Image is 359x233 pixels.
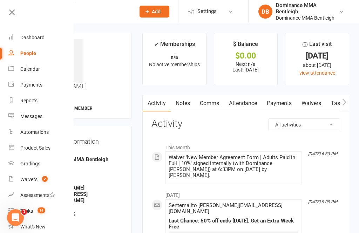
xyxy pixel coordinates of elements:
[44,179,122,185] div: Email
[262,95,297,111] a: Payments
[44,225,122,232] strong: -
[276,2,339,15] div: Dominance MMA Bentleigh
[154,41,158,48] i: ✓
[151,118,340,129] h3: Activity
[224,95,262,111] a: Attendance
[8,46,75,61] a: People
[140,6,169,18] button: Add
[20,224,46,229] div: What's New
[42,176,48,182] span: 2
[20,145,50,151] div: Product Sales
[44,156,122,163] strong: Dominance MMA Bentleigh
[143,95,171,111] a: Activity
[8,156,75,172] a: Gradings
[20,114,42,119] div: Messages
[233,40,258,52] div: $ Balance
[292,61,343,69] div: about [DATE]
[20,129,49,135] div: Automations
[151,140,340,151] li: This Month
[308,151,337,156] i: [DATE] 6:33 PM
[169,155,298,178] div: Waiver 'New Member Agreement Form | Adults Paid in Full | 10%' signed internally (with Dominance ...
[20,192,55,198] div: Assessments
[7,209,24,226] iframe: Intercom live chat
[44,185,122,204] strong: [PERSON_NAME][EMAIL_ADDRESS][DOMAIN_NAME]
[20,35,45,40] div: Dashboard
[8,140,75,156] a: Product Sales
[221,61,271,73] p: Next: n/a Last: [DATE]
[20,98,38,103] div: Reports
[195,95,224,111] a: Comms
[44,164,122,171] div: Joined on:
[299,70,335,76] a: view attendance
[8,124,75,140] a: Automations
[20,66,40,72] div: Calendar
[20,82,42,88] div: Payments
[38,207,45,213] span: 14
[40,39,126,90] h3: [PERSON_NAME]
[303,40,332,52] div: Last visit
[44,150,122,157] div: Owner
[154,40,195,53] div: Memberships
[8,172,75,187] a: Waivers 2
[20,177,38,182] div: Waivers
[44,211,122,218] strong: 0400676676
[221,52,271,60] div: $0.00
[8,187,75,203] a: Assessments
[326,95,351,111] a: Tasks
[151,188,340,199] li: [DATE]
[8,77,75,93] a: Payments
[44,219,122,226] div: Address
[258,5,272,19] div: DB
[43,135,122,145] h3: Contact information
[8,30,75,46] a: Dashboard
[8,109,75,124] a: Messages
[20,208,33,214] div: Tasks
[171,54,178,60] strong: n/a
[149,62,200,67] span: No active memberships
[44,205,122,212] div: Mobile Number
[20,50,36,56] div: People
[20,161,40,166] div: Gradings
[152,9,161,14] span: Add
[292,52,343,60] div: [DATE]
[308,199,337,204] i: [DATE] 9:09 PM
[197,4,217,19] span: Settings
[41,7,130,16] input: Search...
[44,171,122,177] strong: -
[297,95,326,111] a: Waivers
[169,218,298,230] div: Last Chance: 50% off ends [DATE]. Get an Extra Week Free
[8,61,75,77] a: Calendar
[169,202,283,214] span: Sent email to [PERSON_NAME][EMAIL_ADDRESS][DOMAIN_NAME]
[171,95,195,111] a: Notes
[8,93,75,109] a: Reports
[276,15,339,21] div: Dominance MMA Bentleigh
[21,209,27,215] span: 1
[8,203,75,219] a: Tasks 14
